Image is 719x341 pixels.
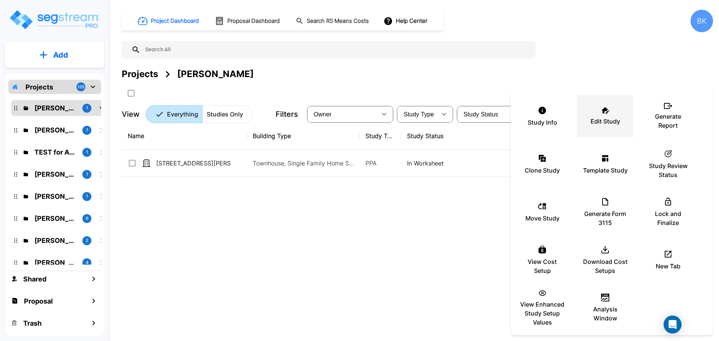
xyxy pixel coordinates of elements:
p: Lock and Finalize [646,209,691,227]
p: Template Study [583,166,628,175]
p: Download Cost Setups [583,257,628,275]
p: Move Study [525,214,559,223]
p: Edit Study [591,117,620,126]
p: View Cost Setup [520,257,565,275]
p: Generate Form 3115 [583,209,628,227]
p: View Enhanced Study Setup Values [520,300,565,327]
p: Study Info [528,118,557,127]
p: Generate Report [646,112,691,130]
p: Clone Study [525,166,560,175]
p: New Tab [656,262,680,271]
div: Open Intercom Messenger [664,316,682,334]
p: Study Review Status [646,161,691,179]
p: Analysis Window [583,305,628,323]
